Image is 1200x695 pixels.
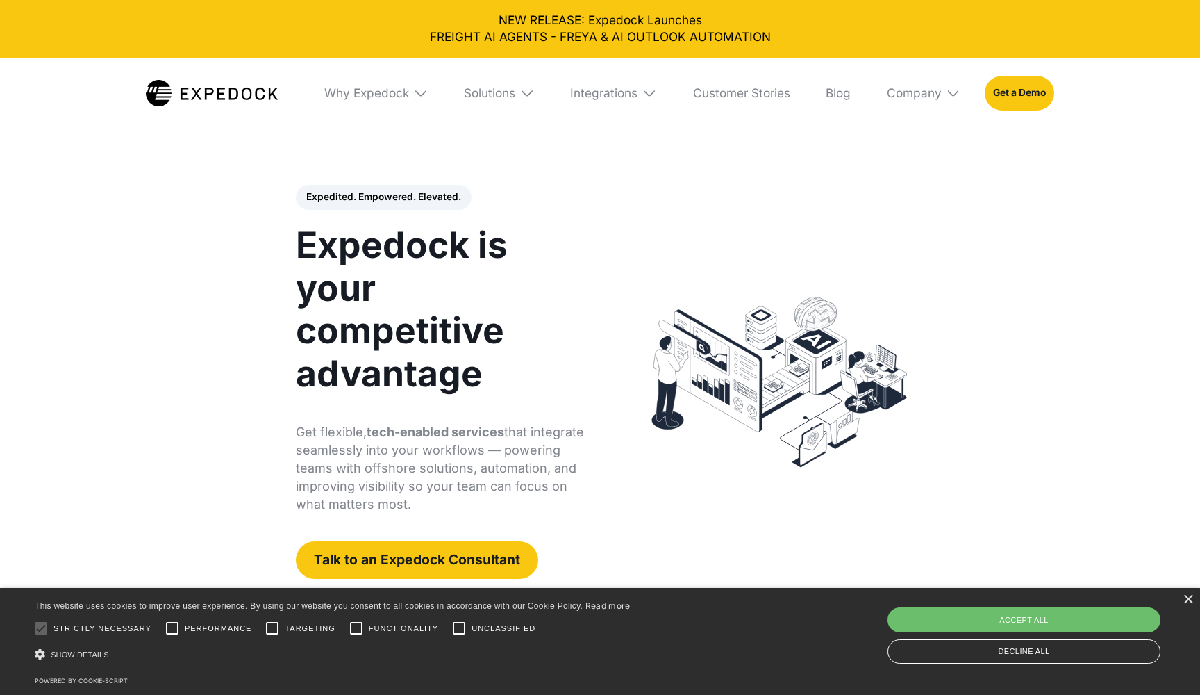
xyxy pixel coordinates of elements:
[887,85,942,101] div: Company
[887,639,1160,664] div: Decline all
[1131,628,1200,695] iframe: Chat Widget
[312,58,440,129] div: Why Expedock
[570,85,637,101] div: Integrations
[12,12,1188,45] div: NEW RELEASE: Expedock Launches
[324,85,409,101] div: Why Expedock
[1183,595,1193,605] div: Close
[985,76,1054,111] a: Get a Demo
[814,58,862,129] a: Blog
[452,58,547,129] div: Solutions
[185,623,252,635] span: Performance
[369,623,438,635] span: Functionality
[35,644,631,665] div: Show details
[472,623,535,635] span: Unclassified
[51,651,109,659] span: Show details
[35,677,128,685] a: Powered by cookie-script
[558,58,669,129] div: Integrations
[12,28,1188,45] a: FREIGHT AI AGENTS - FREYA & AI OUTLOOK AUTOMATION
[296,541,538,579] a: Talk to an Expedock Consultant
[35,601,583,611] span: This website uses cookies to improve user experience. By using our website you consent to all coo...
[285,623,335,635] span: Targeting
[681,58,801,129] a: Customer Stories
[296,224,587,396] h1: Expedock is your competitive advantage
[296,423,587,514] p: Get flexible, that integrate seamlessly into your workflows — powering teams with offshore soluti...
[53,623,151,635] span: Strictly necessary
[874,58,972,129] div: Company
[887,607,1160,632] div: Accept all
[367,425,504,439] strong: tech-enabled services
[585,600,631,611] a: Read more
[464,85,515,101] div: Solutions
